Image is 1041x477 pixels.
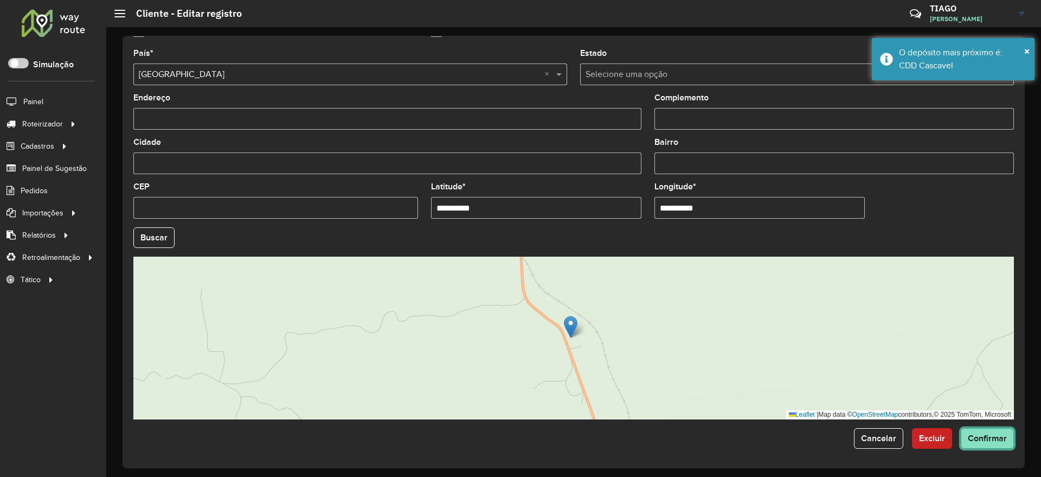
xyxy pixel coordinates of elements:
label: Complemento [654,91,709,104]
button: Excluir [912,428,952,449]
span: Painel de Sugestão [22,163,87,174]
span: Retroalimentação [22,252,80,263]
span: | [817,411,818,418]
button: Confirmar [961,428,1014,449]
img: Marker [564,316,577,338]
label: País [133,47,153,60]
span: [PERSON_NAME] [930,14,1011,24]
span: Roteirizador [22,118,63,130]
span: Cancelar [861,434,896,443]
div: O depósito mais próximo é: CDD Cascavel [899,46,1026,72]
button: Cancelar [854,428,903,449]
button: Buscar [133,227,175,248]
a: Contato Rápido [904,2,927,26]
span: × [1024,45,1030,57]
span: Relatórios [22,230,56,241]
span: Painel [23,96,43,107]
span: Pedidos [21,185,48,196]
h3: TIAGO [930,3,1011,14]
label: Bairro [654,136,678,149]
label: Cidade [133,136,161,149]
span: Clear all [544,68,554,81]
button: Close [1024,43,1030,59]
span: Excluir [919,434,945,443]
a: OpenStreetMap [852,411,898,418]
label: Longitude [654,180,696,193]
label: CEP [133,180,150,193]
h2: Cliente - Editar registro [125,8,242,20]
label: Endereço [133,91,170,104]
span: Importações [22,207,63,219]
span: Cadastros [21,141,54,152]
div: Map data © contributors,© 2025 TomTom, Microsoft [786,410,1014,419]
label: Simulação [33,58,74,71]
span: Confirmar [968,434,1007,443]
label: Estado [580,47,607,60]
label: Latitude [431,180,466,193]
span: Tático [21,274,41,285]
a: Leaflet [789,411,815,418]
